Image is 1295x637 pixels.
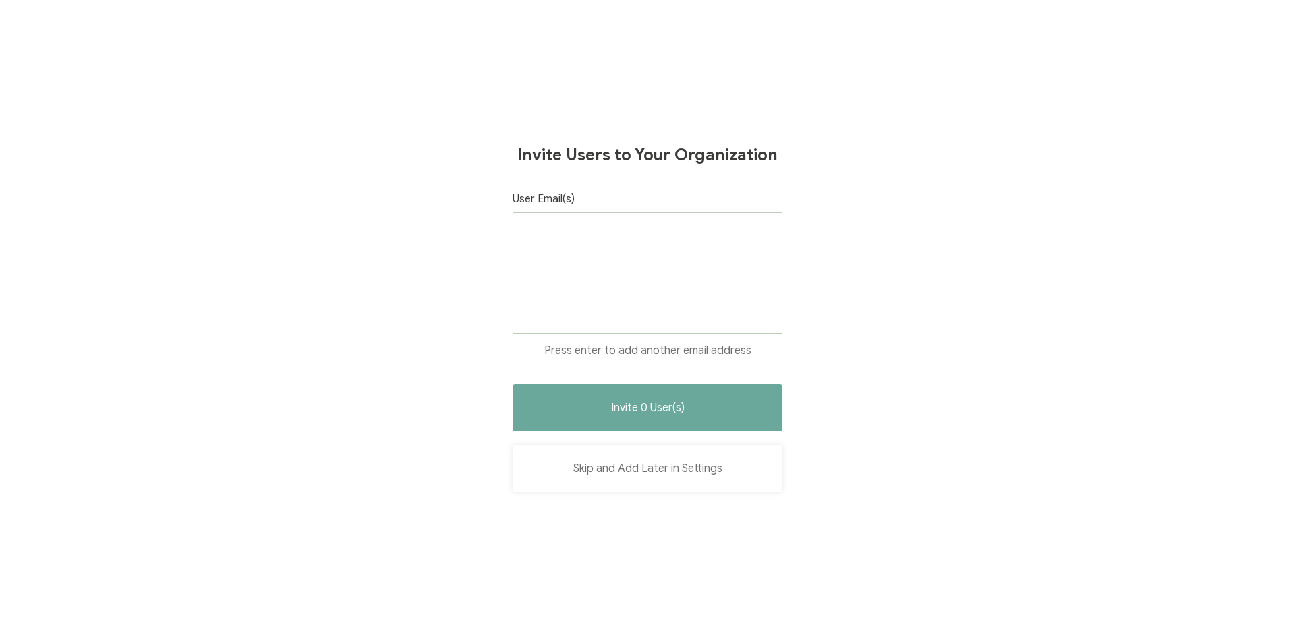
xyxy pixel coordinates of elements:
button: Skip and Add Later in Settings [513,445,782,492]
span: Invite 0 User(s) [611,402,685,413]
button: Invite 0 User(s) [513,384,782,431]
span: Press enter to add another email address [544,344,751,357]
iframe: Chat Widget [1228,572,1295,637]
span: User Email(s) [513,192,575,206]
h1: Invite Users to Your Organization [517,145,778,165]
